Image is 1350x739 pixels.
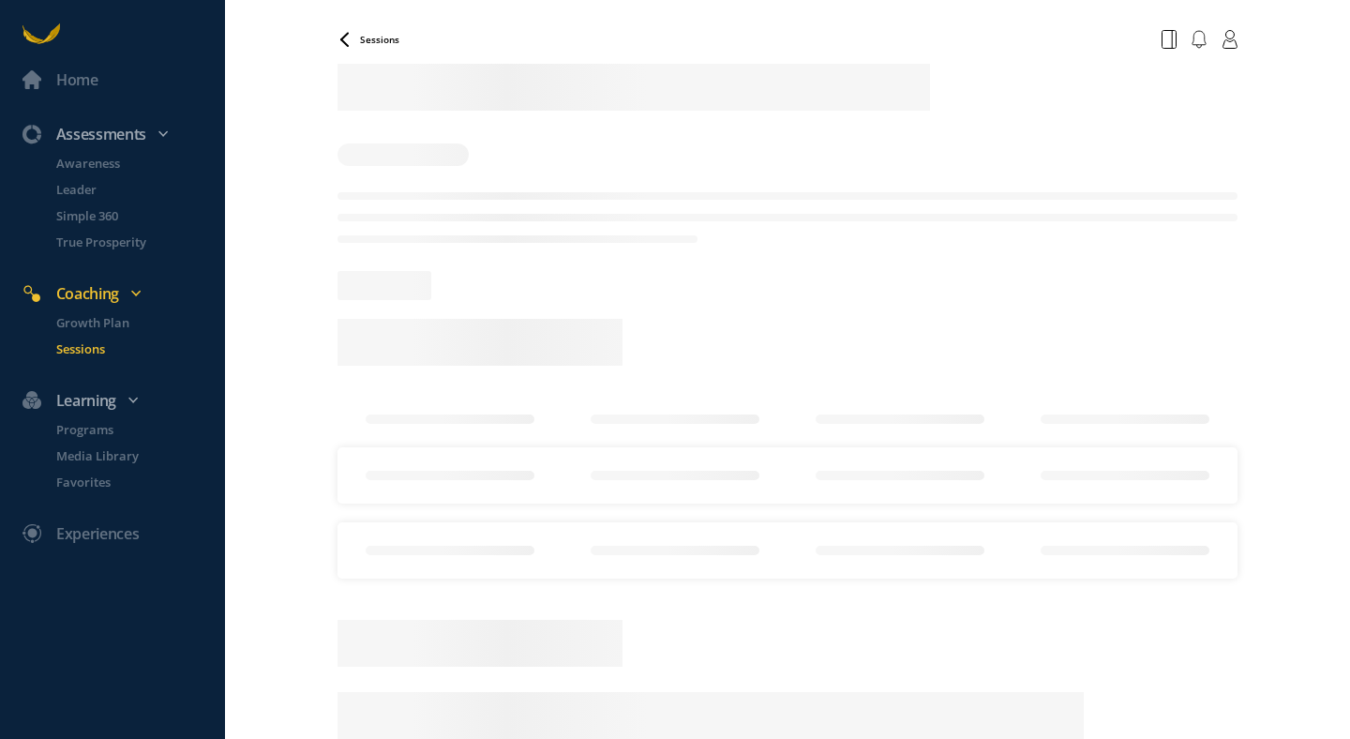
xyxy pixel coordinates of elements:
p: Awareness [56,154,221,173]
div: Experiences [56,521,139,546]
a: Growth Plan [34,313,225,332]
a: Simple 360 [34,206,225,225]
a: Programs [34,420,225,439]
p: Media Library [56,446,221,465]
a: Leader [34,180,225,199]
div: Learning [11,388,232,413]
p: Growth Plan [56,313,221,332]
span: Sessions [360,33,399,46]
a: Sessions [34,339,225,358]
p: Leader [56,180,221,199]
p: True Prosperity [56,233,221,251]
div: Home [56,68,98,92]
p: Simple 360 [56,206,221,225]
a: Media Library [34,446,225,465]
p: Programs [56,420,221,439]
a: True Prosperity [34,233,225,251]
p: Favorites [56,473,221,491]
a: Favorites [34,473,225,491]
p: Sessions [56,339,221,358]
div: Assessments [11,122,232,146]
a: Awareness [34,154,225,173]
div: Coaching [11,281,232,306]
